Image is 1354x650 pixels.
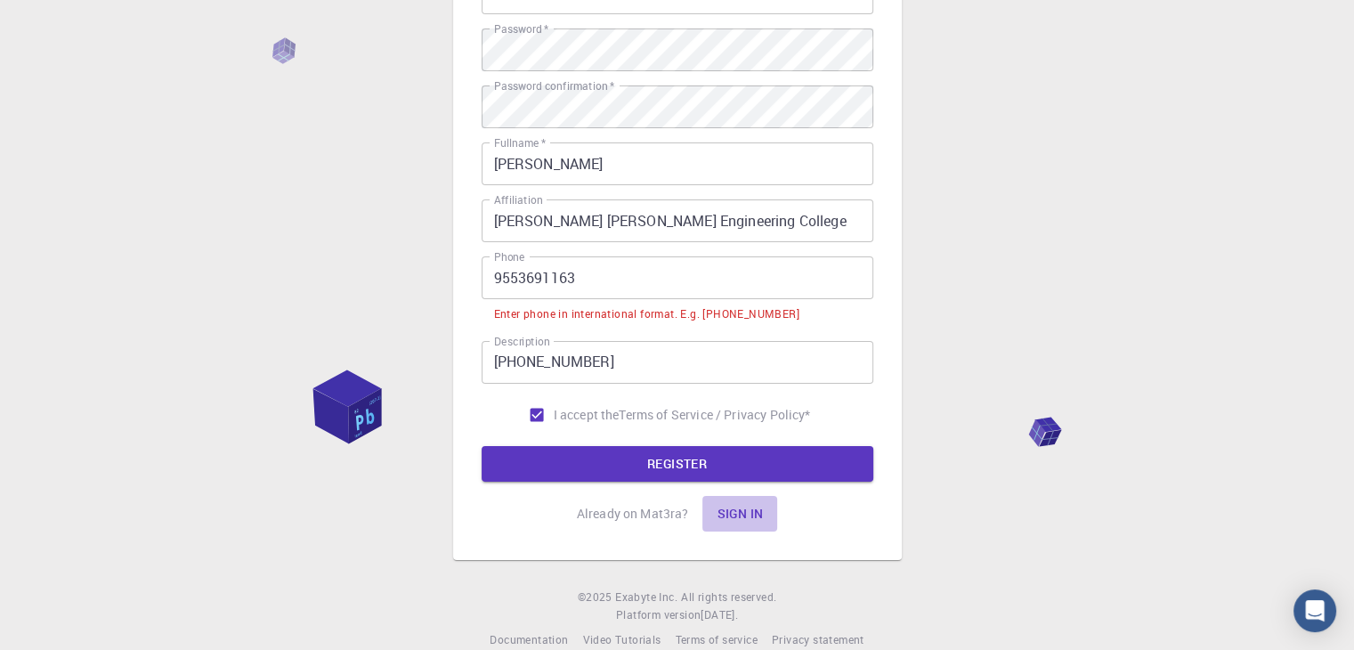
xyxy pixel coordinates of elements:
a: Video Tutorials [582,631,661,649]
span: Privacy statement [772,632,864,646]
a: Terms of Service / Privacy Policy* [619,406,810,424]
span: © 2025 [578,589,615,606]
button: REGISTER [482,446,873,482]
p: Already on Mat3ra? [577,505,689,523]
label: Password confirmation [494,78,614,93]
div: Open Intercom Messenger [1293,589,1336,632]
span: I accept the [554,406,620,424]
span: Exabyte Inc. [615,589,677,604]
span: All rights reserved. [681,589,776,606]
a: Documentation [490,631,568,649]
span: Terms of service [675,632,757,646]
a: Exabyte Inc. [615,589,677,606]
span: Platform version [616,606,701,624]
label: Phone [494,249,524,264]
span: Documentation [490,632,568,646]
label: Description [494,334,550,349]
label: Password [494,21,548,37]
label: Fullname [494,135,546,150]
span: Video Tutorials [582,632,661,646]
p: Terms of Service / Privacy Policy * [619,406,810,424]
a: [DATE]. [701,606,738,624]
a: Terms of service [675,631,757,649]
button: Sign in [702,496,777,532]
a: Privacy statement [772,631,864,649]
span: [DATE] . [701,607,738,622]
div: Enter phone in international format. E.g. [PHONE_NUMBER] [494,305,799,323]
label: Affiliation [494,192,542,207]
